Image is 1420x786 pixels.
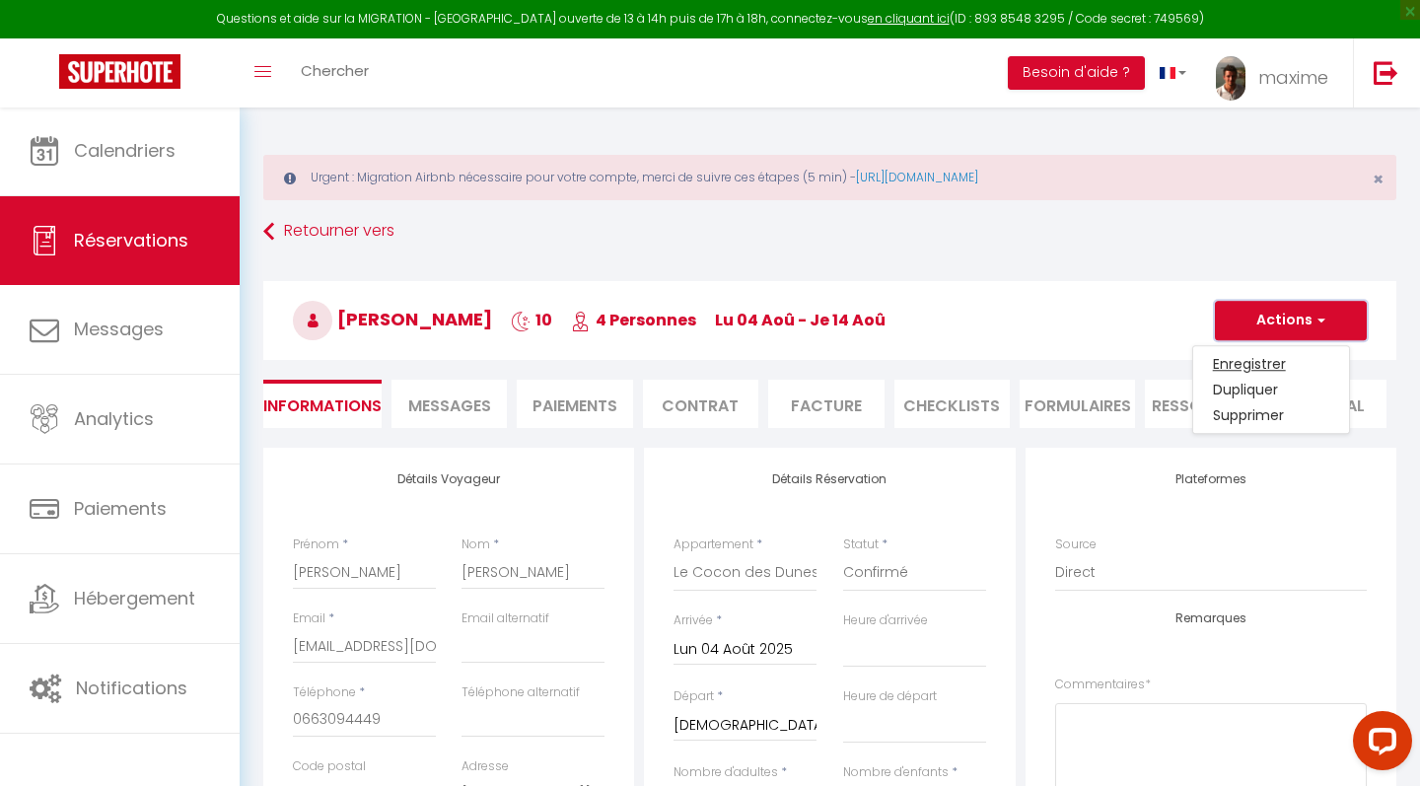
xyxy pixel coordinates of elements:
img: Super Booking [59,54,180,89]
h4: Détails Voyageur [293,472,604,486]
h4: Remarques [1055,611,1367,625]
li: Contrat [643,380,758,428]
label: Nom [461,536,490,554]
span: Hébergement [74,586,195,610]
span: [PERSON_NAME] [293,307,492,331]
li: FORMULAIRES [1020,380,1135,428]
a: Chercher [286,38,384,107]
a: en cliquant ici [868,10,950,27]
span: Calendriers [74,138,176,163]
span: maxime [1258,65,1328,90]
span: Notifications [76,676,187,700]
span: 10 [511,309,552,331]
button: Close [1373,171,1384,188]
label: Heure de départ [843,687,937,706]
label: Code postal [293,757,366,776]
label: Nombre d'enfants [843,763,949,782]
span: Réservations [74,228,188,252]
label: Appartement [674,536,753,554]
span: 4 Personnes [571,309,696,331]
span: lu 04 Aoû - je 14 Aoû [715,309,886,331]
label: Source [1055,536,1097,554]
a: [URL][DOMAIN_NAME] [856,169,978,185]
label: Email alternatif [461,609,549,628]
button: Besoin d'aide ? [1008,56,1145,90]
a: Enregistrer [1193,351,1349,377]
img: logout [1374,60,1398,85]
label: Adresse [461,757,509,776]
li: Paiements [517,380,632,428]
label: Téléphone alternatif [461,683,580,702]
label: Statut [843,536,879,554]
a: Supprimer [1193,402,1349,428]
a: ... maxime [1201,38,1353,107]
iframe: LiveChat chat widget [1337,703,1420,786]
label: Téléphone [293,683,356,702]
button: Actions [1215,301,1367,340]
a: Dupliquer [1193,377,1349,402]
img: ... [1216,56,1245,101]
span: × [1373,167,1384,191]
h4: Plateformes [1055,472,1367,486]
label: Arrivée [674,611,713,630]
label: Email [293,609,325,628]
span: Analytics [74,406,154,431]
li: CHECKLISTS [894,380,1010,428]
h4: Détails Réservation [674,472,985,486]
div: Urgent : Migration Airbnb nécessaire pour votre compte, merci de suivre ces étapes (5 min) - [263,155,1396,200]
label: Prénom [293,536,339,554]
li: Facture [768,380,884,428]
span: Paiements [74,496,167,521]
label: Départ [674,687,714,706]
span: Messages [408,394,491,417]
a: Retourner vers [263,214,1396,250]
label: Commentaires [1055,676,1151,694]
label: Heure d'arrivée [843,611,928,630]
span: Chercher [301,60,369,81]
span: Messages [74,317,164,341]
label: Nombre d'adultes [674,763,778,782]
li: Informations [263,380,382,428]
li: Ressources [1145,380,1260,428]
